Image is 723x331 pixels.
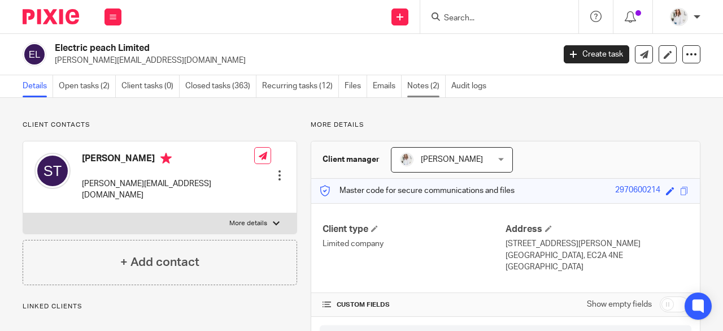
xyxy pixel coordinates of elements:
a: Recurring tasks (12) [262,75,339,97]
a: Create task [564,45,629,63]
a: Details [23,75,53,97]
p: [PERSON_NAME][EMAIL_ADDRESS][DOMAIN_NAME] [82,178,254,201]
a: Closed tasks (363) [185,75,256,97]
label: Show empty fields [587,299,652,310]
img: Pixie [23,9,79,24]
input: Search [443,14,545,24]
p: Client contacts [23,121,297,130]
p: [PERSON_NAME][EMAIL_ADDRESS][DOMAIN_NAME] [55,55,547,66]
p: Linked clients [23,302,297,311]
img: Daisy.JPG [670,8,688,26]
p: [STREET_ADDRESS][PERSON_NAME] [506,238,689,250]
p: [GEOGRAPHIC_DATA], EC2A 4NE [506,250,689,261]
p: More details [229,219,267,228]
h4: CUSTOM FIELDS [323,300,506,309]
span: [PERSON_NAME] [421,156,483,164]
h2: Electric peach Limited [55,42,448,54]
h3: Client manager [323,154,380,165]
a: Files [345,75,367,97]
img: Daisy.JPG [400,153,413,166]
h4: Client type [323,223,506,235]
img: svg%3E [34,153,71,189]
h4: + Add contact [120,253,199,271]
p: [GEOGRAPHIC_DATA] [506,261,689,273]
h4: [PERSON_NAME] [82,153,254,167]
a: Audit logs [451,75,492,97]
div: 2970600214 [615,184,660,197]
p: Master code for secure communications and files [320,185,515,196]
h4: Address [506,223,689,235]
a: Notes (2) [407,75,446,97]
i: Primary [160,153,172,164]
p: Limited company [323,238,506,250]
a: Emails [373,75,402,97]
img: svg%3E [23,42,46,66]
a: Client tasks (0) [121,75,180,97]
a: Open tasks (2) [59,75,116,97]
p: More details [311,121,700,130]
